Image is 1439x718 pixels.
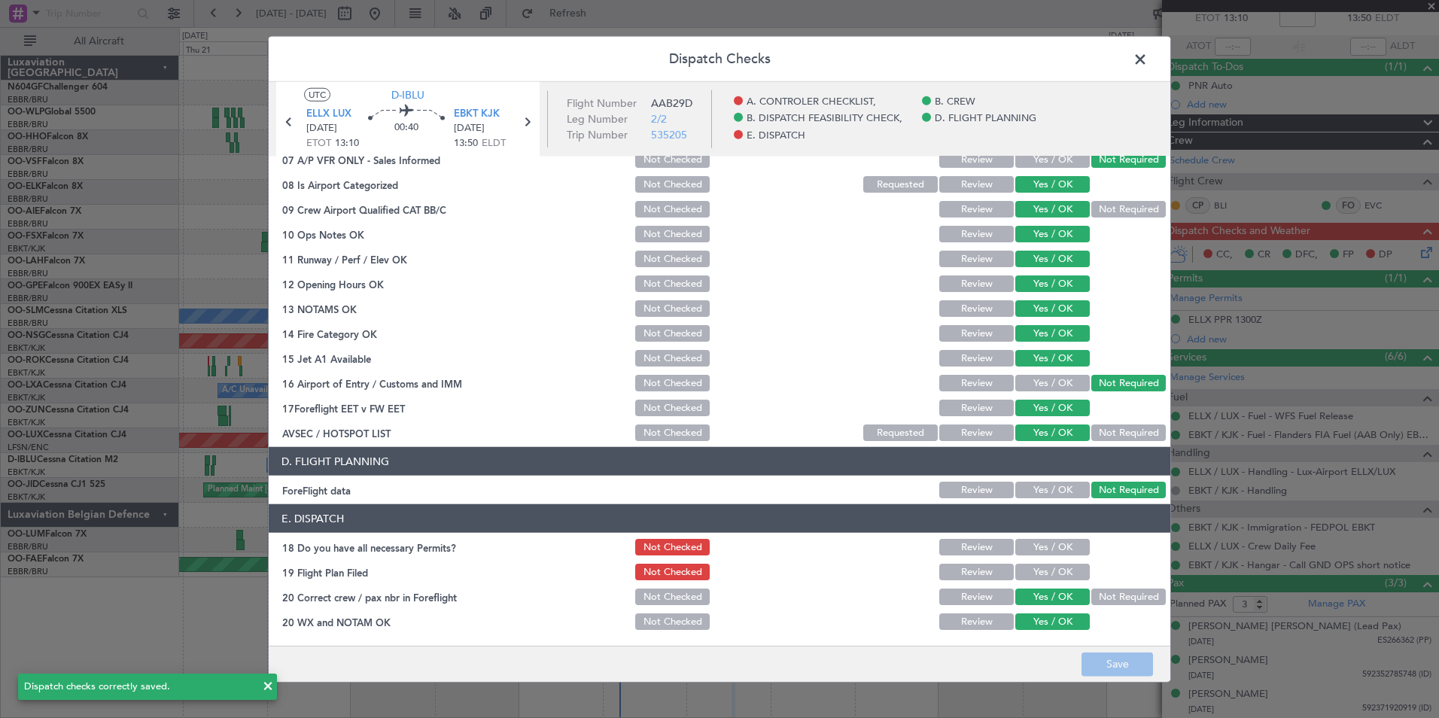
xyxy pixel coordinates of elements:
[1091,375,1166,391] button: Not Required
[1091,482,1166,498] button: Not Required
[24,680,254,695] div: Dispatch checks correctly saved.
[269,37,1170,82] header: Dispatch Checks
[1091,201,1166,218] button: Not Required
[1091,424,1166,441] button: Not Required
[1091,151,1166,168] button: Not Required
[1091,589,1166,605] button: Not Required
